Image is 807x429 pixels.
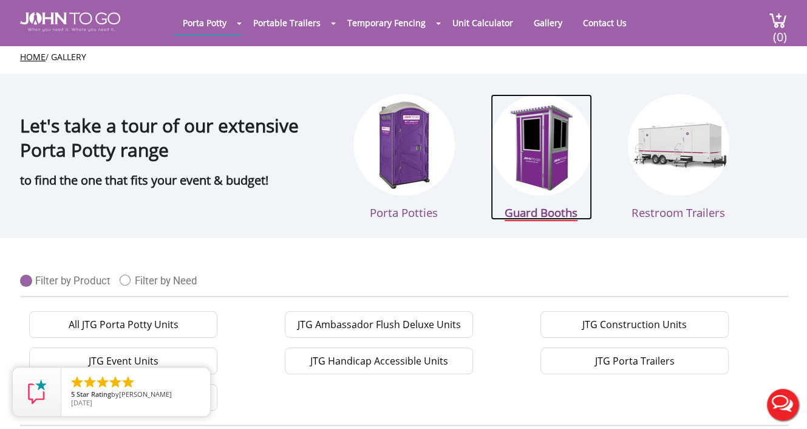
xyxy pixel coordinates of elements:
a: All JTG Porta Potty Units [29,311,217,338]
a: Guard Booths [491,94,592,220]
a: JTG Ambassador Flush Deluxe Units [285,311,473,338]
li:  [108,375,123,390]
button: Live Chat [758,380,807,429]
span: (0) [772,19,787,45]
h1: Let's take a tour of our extensive Porta Potty range [20,86,329,162]
a: Portable Trailers [244,11,330,35]
a: JTG Event Units [29,348,217,374]
a: Contact Us [574,11,636,35]
p: to find the one that fits your event & budget! [20,168,329,193]
img: JOHN to go [20,12,120,32]
li:  [70,375,84,390]
a: Porta Potties [353,94,455,220]
li:  [121,375,135,390]
a: Home [20,51,46,63]
a: Gallery [51,51,86,63]
img: Restroon Trailers [628,94,729,196]
a: JTG Porta Trailers [540,348,729,374]
a: Restroom Trailers [628,94,729,220]
span: [PERSON_NAME] [119,390,172,399]
a: Filter by Product [20,269,120,287]
li:  [83,375,97,390]
li:  [95,375,110,390]
img: Porta Potties [353,94,455,196]
a: Filter by Need [120,269,206,287]
a: Unit Calculator [443,11,522,35]
span: [DATE] [71,398,92,407]
span: Guard Booths [505,205,577,221]
span: Restroom Trailers [632,205,725,220]
span: by [71,391,200,399]
a: Porta Potty [174,11,236,35]
ul: / [20,51,787,63]
a: Temporary Fencing [338,11,435,35]
img: cart a [769,12,787,29]
a: JTG Handicap Accessible Units [285,348,473,374]
span: Porta Potties [370,205,438,220]
img: Review Rating [25,380,49,404]
span: Star Rating [77,390,111,399]
a: Gallery [525,11,571,35]
span: 5 [71,390,75,399]
img: Guard booths [491,94,592,196]
a: JTG Construction Units [540,311,729,338]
